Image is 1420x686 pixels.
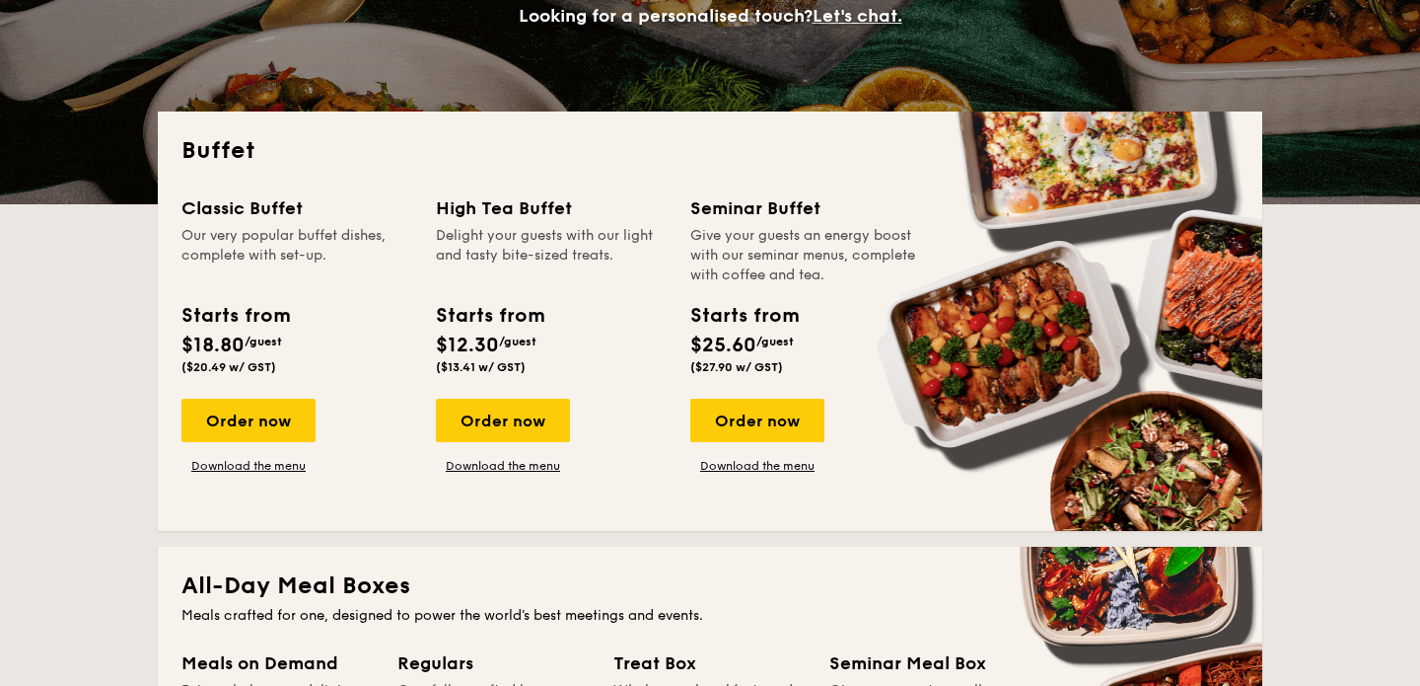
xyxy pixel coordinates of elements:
div: Give your guests an energy boost with our seminar menus, complete with coffee and tea. [690,226,921,285]
div: Classic Buffet [181,194,412,222]
a: Download the menu [690,458,824,474]
h2: Buffet [181,135,1239,167]
span: Let's chat. [813,5,902,27]
span: Looking for a personalised touch? [519,5,813,27]
div: High Tea Buffet [436,194,667,222]
div: Our very popular buffet dishes, complete with set-up. [181,226,412,285]
div: Order now [690,399,824,442]
div: Meals on Demand [181,649,374,677]
div: Starts from [181,301,289,331]
div: Meals crafted for one, designed to power the world's best meetings and events. [181,606,1239,626]
span: /guest [499,335,536,348]
h2: All-Day Meal Boxes [181,571,1239,602]
span: /guest [245,335,282,348]
div: Treat Box [613,649,806,677]
span: ($27.90 w/ GST) [690,360,783,374]
span: ($20.49 w/ GST) [181,360,276,374]
div: Starts from [436,301,543,331]
a: Download the menu [181,458,316,474]
span: $18.80 [181,334,245,357]
div: Order now [181,399,316,442]
span: $12.30 [436,334,499,357]
div: Seminar Buffet [690,194,921,222]
a: Download the menu [436,458,570,474]
div: Regulars [397,649,590,677]
div: Order now [436,399,570,442]
div: Delight your guests with our light and tasty bite-sized treats. [436,226,667,285]
span: /guest [756,335,794,348]
div: Seminar Meal Box [829,649,1022,677]
div: Starts from [690,301,798,331]
span: $25.60 [690,334,756,357]
span: ($13.41 w/ GST) [436,360,526,374]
